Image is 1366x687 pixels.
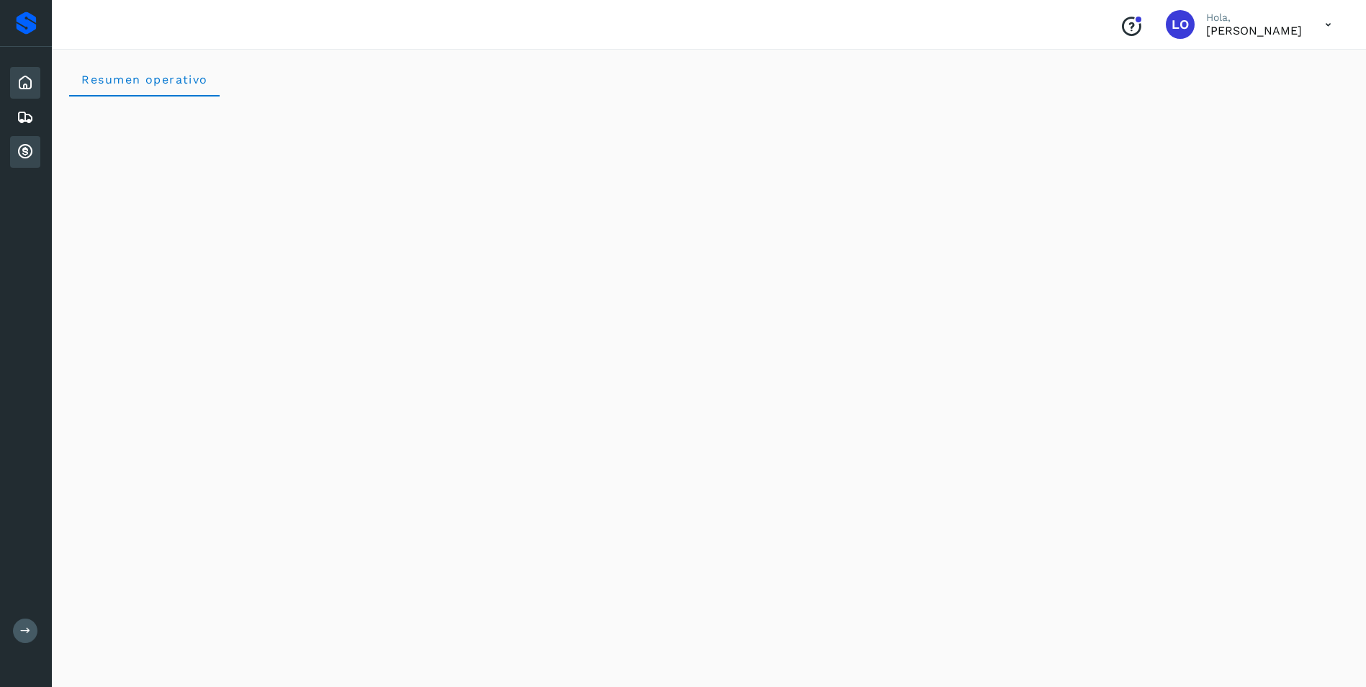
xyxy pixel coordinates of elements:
[1206,24,1302,37] p: LEONILA ORTEGA PIÑA
[10,102,40,133] div: Embarques
[81,73,208,86] span: Resumen operativo
[10,136,40,168] div: Cuentas por cobrar
[1206,12,1302,24] p: Hola,
[10,67,40,99] div: Inicio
